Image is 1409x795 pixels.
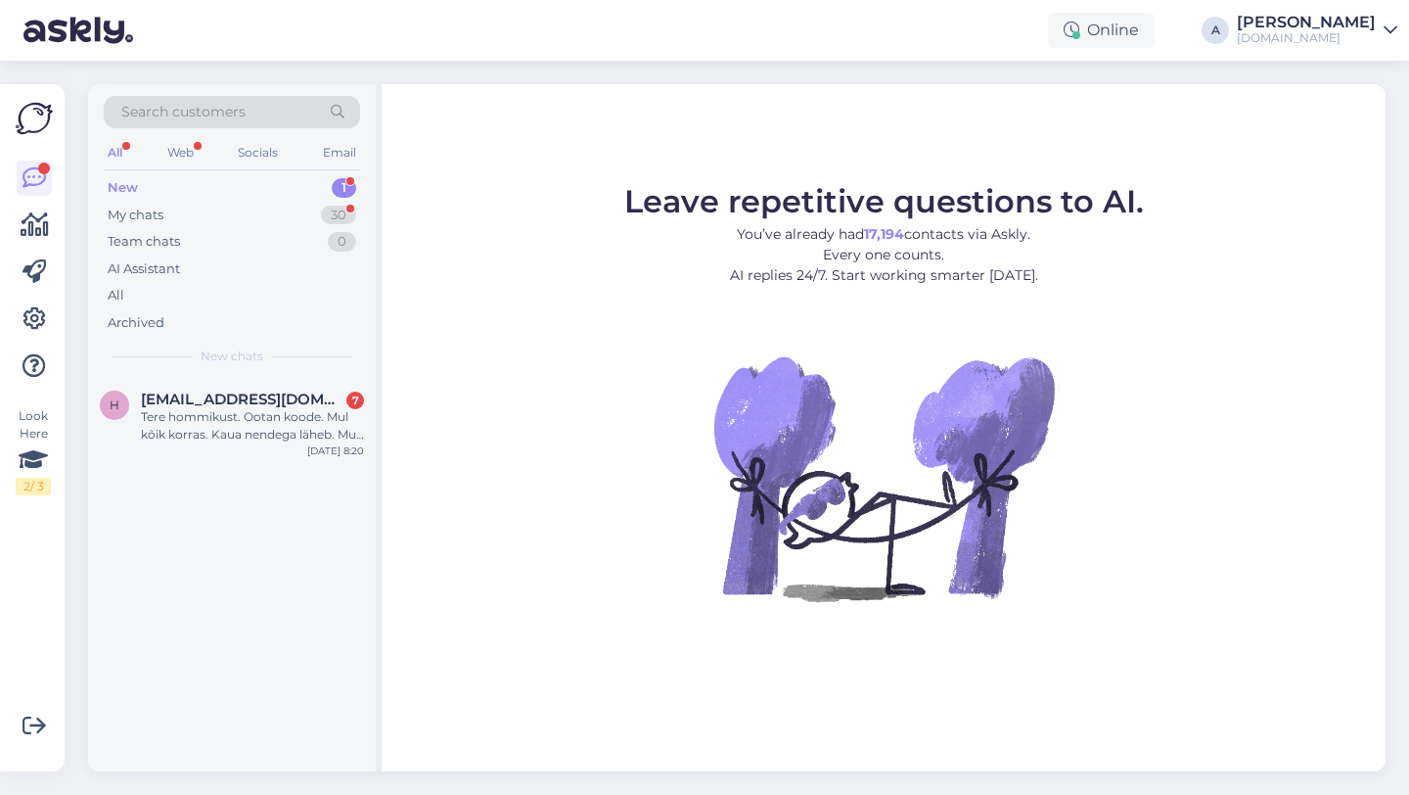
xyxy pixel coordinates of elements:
div: Online [1048,13,1155,48]
div: [DOMAIN_NAME] [1237,30,1376,46]
div: 30 [321,206,356,225]
img: No Chat active [707,302,1060,654]
b: 17,194 [864,225,904,243]
div: AI Assistant [108,259,180,279]
span: Leave repetitive questions to AI. [624,182,1144,220]
div: Team chats [108,232,180,252]
div: Email [319,140,360,165]
div: Tere hommikust. Ootan koode. Mul kõik korras. Kaua nendega läheb. Mul [PERSON_NAME] laekunud. Pal... [141,408,364,444]
p: You’ve already had contacts via Askly. Every one counts. AI replies 24/7. Start working smarter [... [624,224,1144,286]
div: All [108,286,124,305]
div: Look Here [16,407,51,495]
div: Web [163,140,198,165]
img: Askly Logo [16,100,53,137]
div: New [108,178,138,198]
div: [PERSON_NAME] [1237,15,1376,30]
a: [PERSON_NAME][DOMAIN_NAME] [1237,15,1397,46]
div: 7 [346,392,364,409]
div: 2 / 3 [16,478,51,495]
div: 0 [328,232,356,252]
div: A [1202,17,1229,44]
div: Socials [234,140,282,165]
div: [DATE] 8:20 [307,444,364,458]
span: h [110,397,119,412]
span: New chats [201,348,263,365]
span: Search customers [121,102,246,122]
div: 1 [332,178,356,198]
div: Archived [108,313,164,333]
div: All [104,140,126,165]
span: hiljamoller@hotmail.com [141,391,344,408]
div: My chats [108,206,163,225]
